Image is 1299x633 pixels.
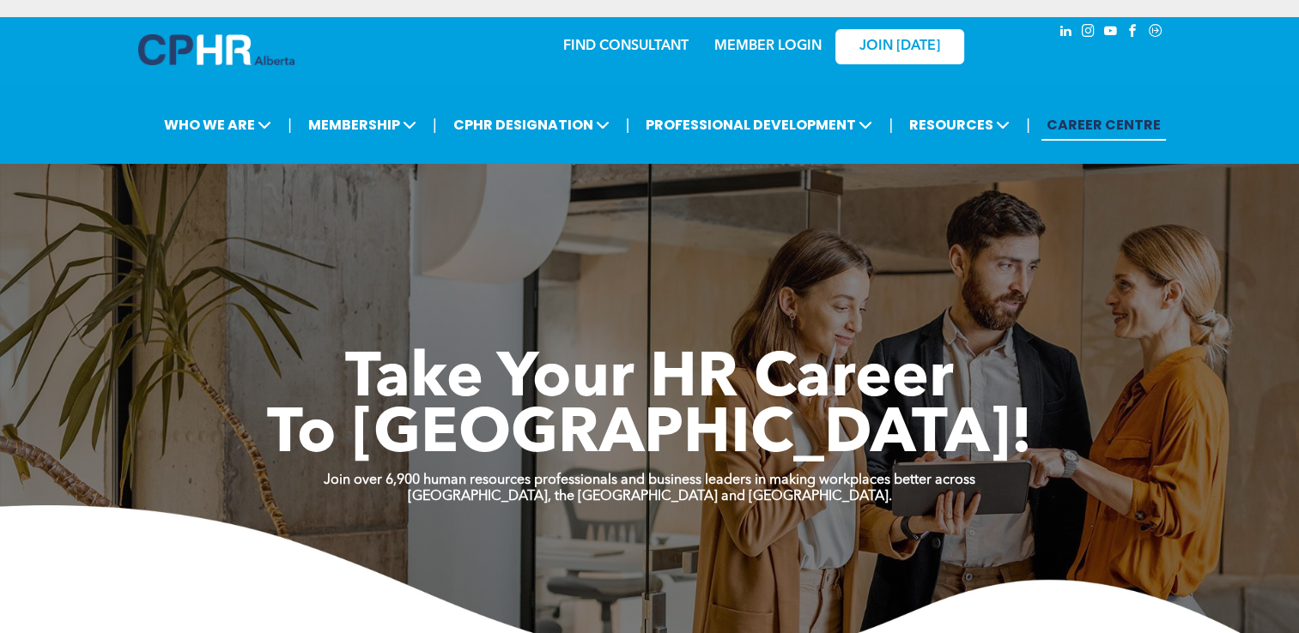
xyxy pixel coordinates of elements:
[1041,109,1166,141] a: CAREER CENTRE
[433,107,437,142] li: |
[138,34,294,65] img: A blue and white logo for cp alberta
[1026,107,1030,142] li: |
[889,107,893,142] li: |
[303,109,422,141] span: MEMBERSHIP
[324,473,975,487] strong: Join over 6,900 human resources professionals and business leaders in making workplaces better ac...
[1124,21,1143,45] a: facebook
[1146,21,1165,45] a: Social network
[1102,21,1120,45] a: youtube
[626,107,630,142] li: |
[640,109,877,141] span: PROFESSIONAL DEVELOPMENT
[448,109,615,141] span: CPHR DESIGNATION
[1079,21,1098,45] a: instagram
[1057,21,1076,45] a: linkedin
[267,405,1033,467] span: To [GEOGRAPHIC_DATA]!
[345,349,954,411] span: Take Your HR Career
[408,490,892,503] strong: [GEOGRAPHIC_DATA], the [GEOGRAPHIC_DATA] and [GEOGRAPHIC_DATA].
[859,39,940,55] span: JOIN [DATE]
[159,109,276,141] span: WHO WE ARE
[835,29,964,64] a: JOIN [DATE]
[288,107,292,142] li: |
[563,39,689,53] a: FIND CONSULTANT
[714,39,822,53] a: MEMBER LOGIN
[904,109,1015,141] span: RESOURCES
